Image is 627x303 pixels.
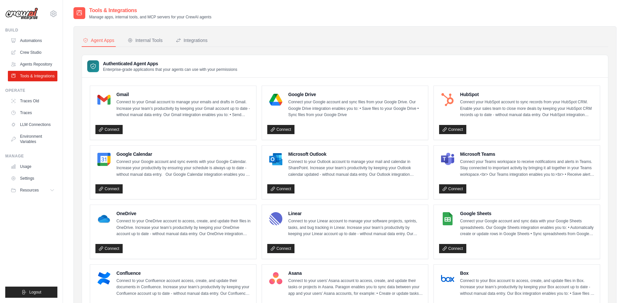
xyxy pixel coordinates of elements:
a: Connect [439,184,466,193]
p: Connect to your Gmail account to manage your emails and drafts in Gmail. Increase your team’s pro... [116,99,251,118]
button: Agent Apps [82,34,116,47]
img: Asana Logo [269,272,282,285]
img: Microsoft Outlook Logo [269,153,282,166]
button: Logout [5,287,57,298]
a: Connect [439,244,466,253]
img: OneDrive Logo [97,212,111,225]
img: Gmail Logo [97,93,111,106]
span: Resources [20,188,39,193]
h4: Gmail [116,91,251,98]
button: Resources [8,185,57,195]
div: Manage [5,153,57,159]
a: Traces Old [8,96,57,106]
h4: OneDrive [116,210,251,217]
a: Usage [8,161,57,172]
a: Crew Studio [8,47,57,58]
a: Automations [8,35,57,46]
p: Connect your Google account and sync data with your Google Sheets spreadsheets. Our Google Sheets... [460,218,595,237]
p: Connect to your Box account to access, create, and update files in Box. Increase your team’s prod... [460,278,595,297]
p: Connect to your Linear account to manage your software projects, sprints, tasks, and bug tracking... [288,218,423,237]
p: Connect your Teams workspace to receive notifications and alerts in Teams. Stay connected to impo... [460,159,595,178]
h4: Microsoft Teams [460,151,595,157]
p: Manage apps, internal tools, and MCP servers for your CrewAI agents [89,14,212,20]
h4: Asana [288,270,423,276]
div: Agent Apps [83,37,114,44]
a: Tools & Integrations [8,71,57,81]
p: Enterprise-grade applications that your agents can use with your permissions [103,67,237,72]
h3: Authenticated Agent Apps [103,60,237,67]
h4: Google Drive [288,91,423,98]
a: Connect [95,184,123,193]
h4: Linear [288,210,423,217]
a: Environment Variables [8,131,57,147]
h4: Google Sheets [460,210,595,217]
button: Integrations [174,34,209,47]
span: Logout [29,290,41,295]
img: Google Drive Logo [269,93,282,106]
div: Operate [5,88,57,93]
a: Connect [267,125,294,134]
img: Google Calendar Logo [97,153,111,166]
a: Agents Repository [8,59,57,70]
a: Traces [8,108,57,118]
p: Connect your Google account and sync events with your Google Calendar. Increase your productivity... [116,159,251,178]
h4: HubSpot [460,91,595,98]
img: Box Logo [441,272,454,285]
div: Build [5,28,57,33]
h2: Tools & Integrations [89,7,212,14]
img: HubSpot Logo [441,93,454,106]
a: Connect [267,244,294,253]
img: Linear Logo [269,212,282,225]
p: Connect your Google account and sync files from your Google Drive. Our Google Drive integration e... [288,99,423,118]
img: Google Sheets Logo [441,212,454,225]
p: Connect to your OneDrive account to access, create, and update their files in OneDrive. Increase ... [116,218,251,237]
button: Internal Tools [126,34,164,47]
p: Connect to your users’ Asana account to access, create, and update their tasks or projects in Asa... [288,278,423,297]
a: LLM Connections [8,119,57,130]
img: Logo [5,8,38,20]
h4: Box [460,270,595,276]
a: Settings [8,173,57,184]
p: Connect your HubSpot account to sync records from your HubSpot CRM. Enable your sales team to clo... [460,99,595,118]
div: Internal Tools [128,37,163,44]
p: Connect to your Confluence account access, create, and update their documents in Confluence. Incr... [116,278,251,297]
a: Connect [267,184,294,193]
img: Confluence Logo [97,272,111,285]
a: Connect [95,125,123,134]
div: Integrations [176,37,208,44]
h4: Google Calendar [116,151,251,157]
a: Connect [95,244,123,253]
a: Connect [439,125,466,134]
img: Microsoft Teams Logo [441,153,454,166]
h4: Confluence [116,270,251,276]
h4: Microsoft Outlook [288,151,423,157]
p: Connect to your Outlook account to manage your mail and calendar in SharePoint. Increase your tea... [288,159,423,178]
